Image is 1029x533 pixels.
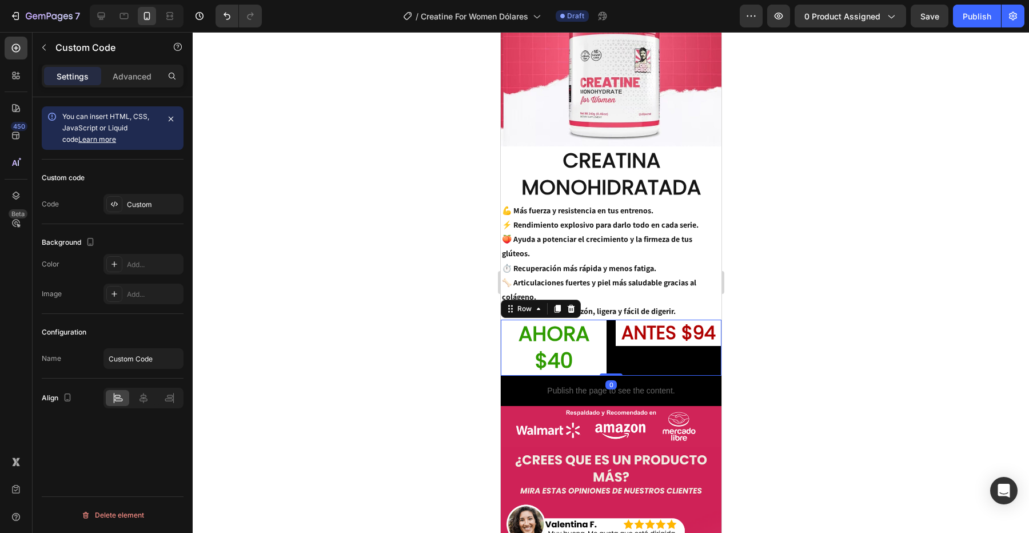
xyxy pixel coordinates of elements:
[990,477,1018,504] div: Open Intercom Messenger
[127,200,181,210] div: Custom
[81,508,144,522] div: Delete element
[42,506,184,524] button: Delete element
[42,289,62,299] div: Image
[78,135,116,144] a: Learn more
[216,5,262,27] div: Undo/Redo
[127,260,181,270] div: Add...
[11,122,27,131] div: 450
[416,10,418,22] span: /
[963,10,991,22] div: Publish
[911,5,948,27] button: Save
[9,209,27,218] div: Beta
[953,5,1001,27] button: Publish
[421,10,528,22] span: Creatine For Women Dólares
[55,41,153,54] p: Custom Code
[920,11,939,21] span: Save
[62,112,149,144] span: You can insert HTML, CSS, JavaScript or Liquid code
[42,353,61,364] div: Name
[42,173,85,183] div: Custom code
[795,5,906,27] button: 0 product assigned
[113,70,151,82] p: Advanced
[42,259,59,269] div: Color
[804,10,880,22] span: 0 product assigned
[5,5,85,27] button: 7
[75,9,80,23] p: 7
[42,391,74,406] div: Align
[501,32,721,533] iframe: Design area
[127,289,181,300] div: Add...
[42,235,97,250] div: Background
[57,70,89,82] p: Settings
[42,327,86,337] div: Configuration
[42,199,59,209] div: Code
[567,11,584,21] span: Draft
